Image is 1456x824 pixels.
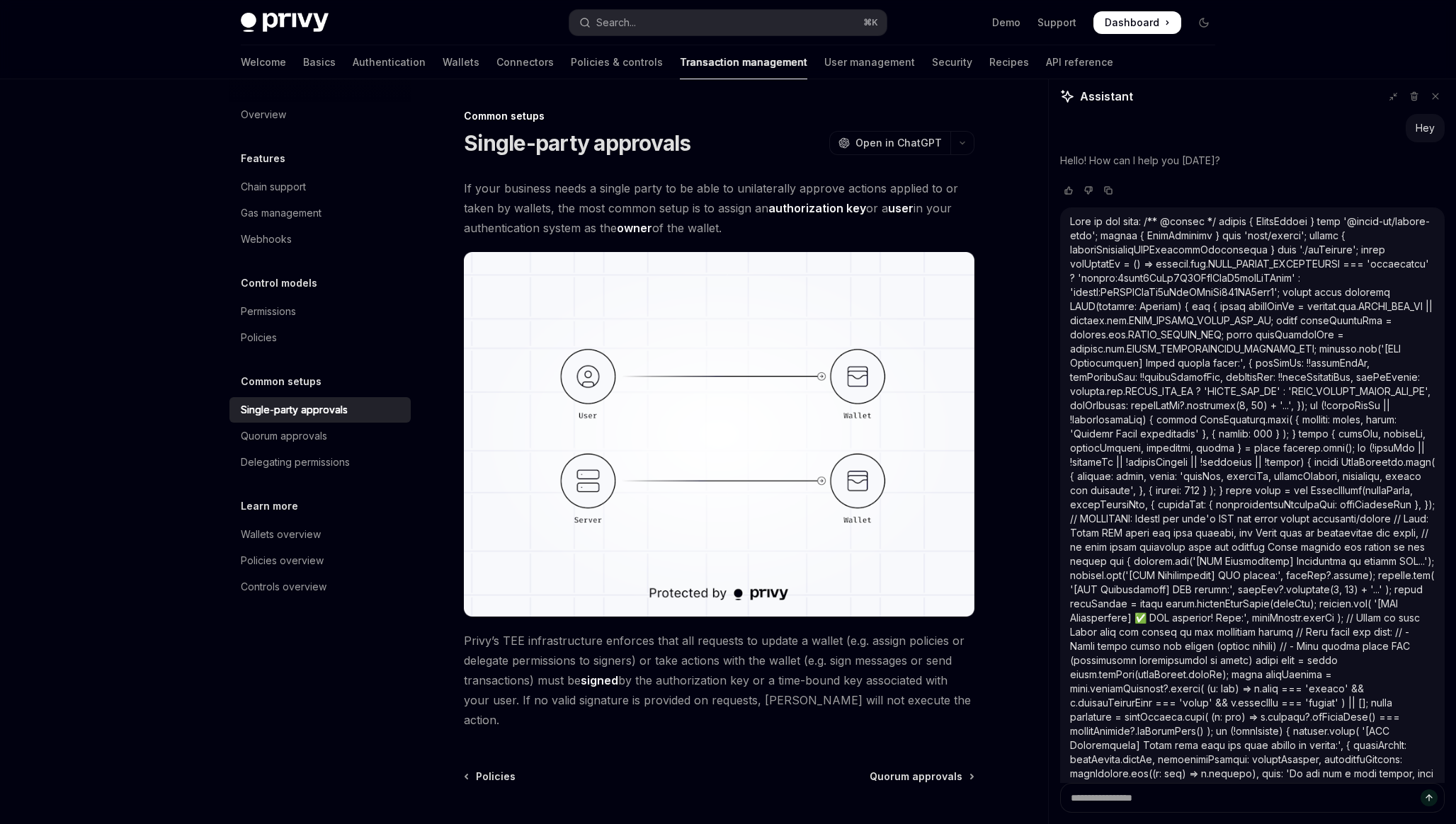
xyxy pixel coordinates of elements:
[229,397,411,423] a: Single-party approvals
[229,325,411,350] a: Policies
[870,769,973,784] a: Quorum approvals
[241,231,292,248] div: Webhooks
[1093,11,1181,34] a: Dashboard
[855,136,942,150] span: Open in ChatGPT
[229,174,411,200] a: Chain support
[863,17,878,28] span: ⌘ K
[824,45,915,79] a: User management
[1080,183,1097,198] button: Vote that response was not good
[464,109,974,123] div: Common setups
[989,45,1029,79] a: Recipes
[241,552,324,569] div: Policies overview
[569,10,887,35] button: Open search
[1037,16,1076,30] a: Support
[992,16,1020,30] a: Demo
[464,178,974,238] span: If your business needs a single party to be able to unilaterally approve actions applied to or ta...
[464,252,974,617] img: single party approval
[229,548,411,573] a: Policies overview
[241,329,277,346] div: Policies
[680,45,807,79] a: Transaction management
[241,526,321,543] div: Wallets overview
[496,45,554,79] a: Connectors
[443,45,479,79] a: Wallets
[229,574,411,600] a: Controls overview
[241,178,306,195] div: Chain support
[1080,88,1133,105] span: Assistant
[1421,789,1438,806] button: Send message
[241,373,322,390] h5: Common setups
[465,769,516,784] a: Policies
[581,673,618,687] strong: signed
[1416,121,1435,135] div: Hey
[229,102,411,127] a: Overview
[476,769,516,784] span: Policies
[888,201,914,216] a: user
[870,769,962,784] span: Quorum approvals
[229,227,411,252] a: Webhooks
[241,303,296,320] div: Permissions
[1100,183,1117,198] button: Copy chat response
[1060,783,1445,813] textarea: Ask a question...
[768,201,866,216] a: authorization key
[464,130,691,156] h1: Single-party approvals
[1105,16,1159,30] span: Dashboard
[241,13,329,33] img: dark logo
[241,428,327,445] div: Quorum approvals
[1193,11,1215,34] button: Toggle dark mode
[353,45,426,79] a: Authentication
[229,450,411,475] a: Delegating permissions
[617,221,652,236] a: owner
[241,45,286,79] a: Welcome
[464,631,974,730] span: Privy’s TEE infrastructure enforces that all requests to update a wallet (e.g. assign policies or...
[241,401,348,418] div: Single-party approvals
[241,454,350,471] div: Delegating permissions
[1060,183,1077,198] button: Vote that response was good
[241,275,317,292] h5: Control models
[241,106,286,123] div: Overview
[303,45,336,79] a: Basics
[596,14,636,31] div: Search...
[229,522,411,547] a: Wallets overview
[241,498,298,515] h5: Learn more
[229,299,411,324] a: Permissions
[241,150,285,167] h5: Features
[932,45,972,79] a: Security
[241,205,322,222] div: Gas management
[241,578,326,595] div: Controls overview
[1046,45,1113,79] a: API reference
[571,45,663,79] a: Policies & controls
[229,200,411,226] a: Gas management
[229,423,411,449] a: Quorum approvals
[829,131,950,155] button: Open in ChatGPT
[1060,152,1445,169] p: Hello! How can I help you [DATE]?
